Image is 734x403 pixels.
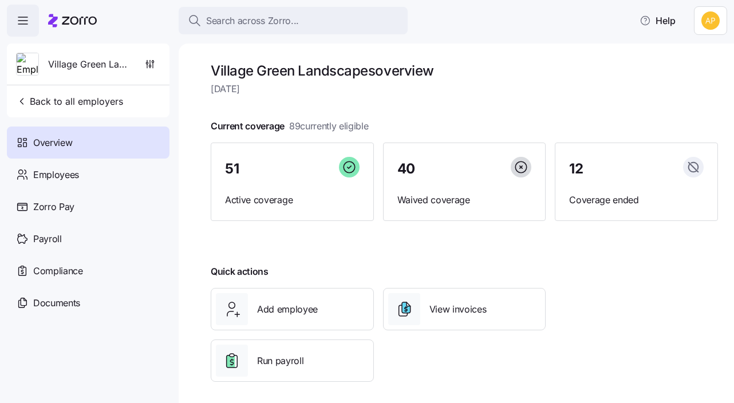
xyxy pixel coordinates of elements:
[289,119,369,133] span: 89 currently eligible
[640,14,676,27] span: Help
[179,7,408,34] button: Search across Zorro...
[397,193,532,207] span: Waived coverage
[33,232,62,246] span: Payroll
[397,162,415,176] span: 40
[33,264,83,278] span: Compliance
[7,127,169,159] a: Overview
[7,223,169,255] a: Payroll
[33,168,79,182] span: Employees
[225,193,360,207] span: Active coverage
[429,302,487,317] span: View invoices
[257,302,318,317] span: Add employee
[211,119,369,133] span: Current coverage
[701,11,720,30] img: 0cde023fa4344edf39c6fb2771ee5dcf
[206,14,299,28] span: Search across Zorro...
[569,193,704,207] span: Coverage ended
[7,191,169,223] a: Zorro Pay
[211,82,718,96] span: [DATE]
[11,90,128,113] button: Back to all employers
[33,200,74,214] span: Zorro Pay
[630,9,685,32] button: Help
[48,57,131,72] span: Village Green Landscapes
[16,94,123,108] span: Back to all employers
[225,162,239,176] span: 51
[17,53,38,76] img: Employer logo
[7,255,169,287] a: Compliance
[211,62,718,80] h1: Village Green Landscapes overview
[257,354,303,368] span: Run payroll
[569,162,583,176] span: 12
[211,264,269,279] span: Quick actions
[33,136,72,150] span: Overview
[7,159,169,191] a: Employees
[33,296,80,310] span: Documents
[7,287,169,319] a: Documents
